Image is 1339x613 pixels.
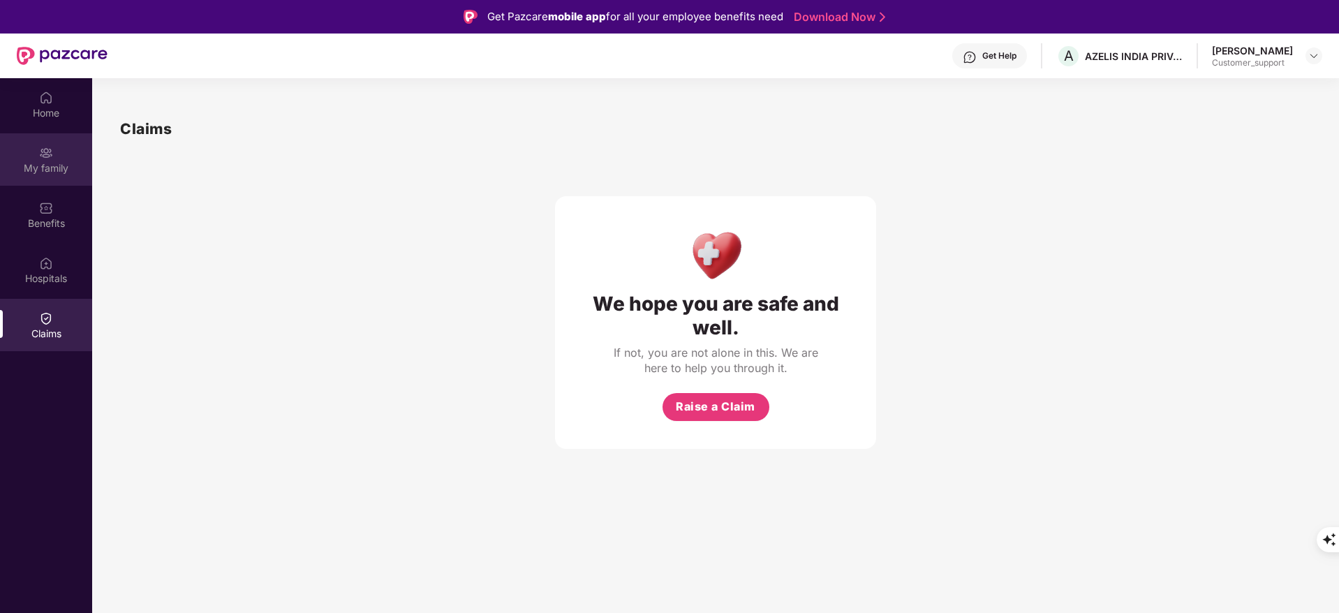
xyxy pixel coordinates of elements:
img: svg+xml;base64,PHN2ZyB3aWR0aD0iMjAiIGhlaWdodD0iMjAiIHZpZXdCb3g9IjAgMCAyMCAyMCIgZmlsbD0ibm9uZSIgeG... [39,146,53,160]
button: Raise a Claim [663,393,769,421]
div: Customer_support [1212,57,1293,68]
strong: mobile app [548,10,606,23]
div: Get Help [982,50,1016,61]
img: svg+xml;base64,PHN2ZyBpZD0iRHJvcGRvd24tMzJ4MzIiIHhtbG5zPSJodHRwOi8vd3d3LnczLm9yZy8yMDAwL3N2ZyIgd2... [1308,50,1319,61]
h1: Claims [120,117,172,140]
img: Stroke [880,10,885,24]
img: svg+xml;base64,PHN2ZyBpZD0iSG9tZSIgeG1sbnM9Imh0dHA6Ly93d3cudzMub3JnLzIwMDAvc3ZnIiB3aWR0aD0iMjAiIG... [39,91,53,105]
span: Raise a Claim [676,398,755,415]
span: A [1064,47,1074,64]
div: AZELIS INDIA PRIVATE LIMITED [1085,50,1183,63]
img: New Pazcare Logo [17,47,108,65]
a: Download Now [794,10,881,24]
div: Get Pazcare for all your employee benefits need [487,8,783,25]
img: svg+xml;base64,PHN2ZyBpZD0iQ2xhaW0iIHhtbG5zPSJodHRwOi8vd3d3LnczLm9yZy8yMDAwL3N2ZyIgd2lkdGg9IjIwIi... [39,311,53,325]
img: svg+xml;base64,PHN2ZyBpZD0iSGVscC0zMngzMiIgeG1sbnM9Imh0dHA6Ly93d3cudzMub3JnLzIwMDAvc3ZnIiB3aWR0aD... [963,50,977,64]
img: Health Care [686,224,746,285]
img: svg+xml;base64,PHN2ZyBpZD0iSG9zcGl0YWxzIiB4bWxucz0iaHR0cDovL3d3dy53My5vcmcvMjAwMC9zdmciIHdpZHRoPS... [39,256,53,270]
img: svg+xml;base64,PHN2ZyBpZD0iQmVuZWZpdHMiIHhtbG5zPSJodHRwOi8vd3d3LnczLm9yZy8yMDAwL3N2ZyIgd2lkdGg9Ij... [39,201,53,215]
img: Logo [464,10,478,24]
div: We hope you are safe and well. [583,292,848,339]
div: [PERSON_NAME] [1212,44,1293,57]
div: If not, you are not alone in this. We are here to help you through it. [611,345,820,376]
